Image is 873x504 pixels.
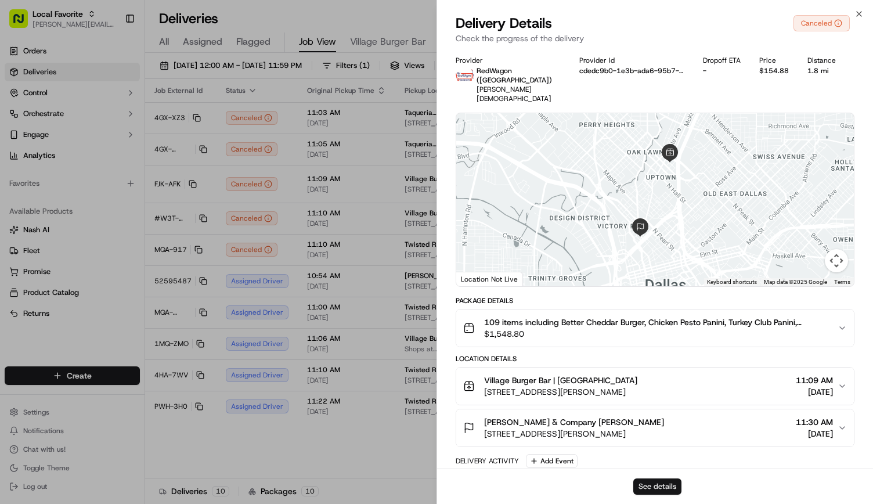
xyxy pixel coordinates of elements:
[484,316,828,328] span: 109 items including Better Cheddar Burger, Chicken Pesto Panini, Turkey Club Panini, Florentine P...
[796,428,833,440] span: [DATE]
[834,279,850,285] a: Terms (opens in new tab)
[825,249,848,272] button: Map camera controls
[707,278,757,286] button: Keyboard shortcuts
[484,328,828,340] span: $1,548.80
[456,456,519,466] div: Delivery Activity
[39,110,190,122] div: Start new chat
[807,56,836,65] div: Distance
[484,375,637,386] span: Village Burger Bar | [GEOGRAPHIC_DATA]
[793,15,850,31] button: Canceled
[477,66,561,85] p: RedWagon ([GEOGRAPHIC_DATA])
[197,114,211,128] button: Start new chat
[456,66,474,85] img: time_to_eat_nevada_logo
[764,279,827,285] span: Map data ©2025 Google
[759,66,789,75] div: $154.88
[456,56,561,65] div: Provider
[30,74,209,87] input: Got a question? Start typing here...
[807,66,836,75] div: 1.8 mi
[459,271,497,286] a: Open this area in Google Maps (opens a new window)
[484,386,637,398] span: [STREET_ADDRESS][PERSON_NAME]
[456,368,854,405] button: Village Burger Bar | [GEOGRAPHIC_DATA][STREET_ADDRESS][PERSON_NAME]11:09 AM[DATE]
[12,110,33,131] img: 1736555255976-a54dd68f-1ca7-489b-9aae-adbdc363a1c4
[456,272,523,286] div: Location Not Live
[456,296,854,305] div: Package Details
[459,271,497,286] img: Google
[796,386,833,398] span: [DATE]
[12,11,35,34] img: Nash
[93,163,191,184] a: 💻API Documentation
[526,454,578,468] button: Add Event
[82,196,140,205] a: Powered byPylon
[98,169,107,178] div: 💻
[39,122,147,131] div: We're available if you need us!
[484,428,664,440] span: [STREET_ADDRESS][PERSON_NAME]
[477,85,551,103] span: [PERSON_NAME][DEMOGRAPHIC_DATA]
[116,196,140,205] span: Pylon
[7,163,93,184] a: 📗Knowledge Base
[12,169,21,178] div: 📗
[110,168,186,179] span: API Documentation
[12,46,211,64] p: Welcome 👋
[703,56,741,65] div: Dropoff ETA
[456,409,854,447] button: [PERSON_NAME] & Company [PERSON_NAME][STREET_ADDRESS][PERSON_NAME]11:30 AM[DATE]
[579,56,684,65] div: Provider Id
[796,375,833,386] span: 11:09 AM
[759,56,789,65] div: Price
[23,168,89,179] span: Knowledge Base
[796,416,833,428] span: 11:30 AM
[703,66,741,75] div: -
[456,33,854,44] p: Check the progress of the delivery
[456,354,854,363] div: Location Details
[484,416,664,428] span: [PERSON_NAME] & Company [PERSON_NAME]
[633,478,681,495] button: See details
[579,66,684,75] button: cdedc9b0-1e3b-ada6-95b7-757ff2d79bdc
[456,309,854,347] button: 109 items including Better Cheddar Burger, Chicken Pesto Panini, Turkey Club Panini, Florentine P...
[456,14,552,33] span: Delivery Details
